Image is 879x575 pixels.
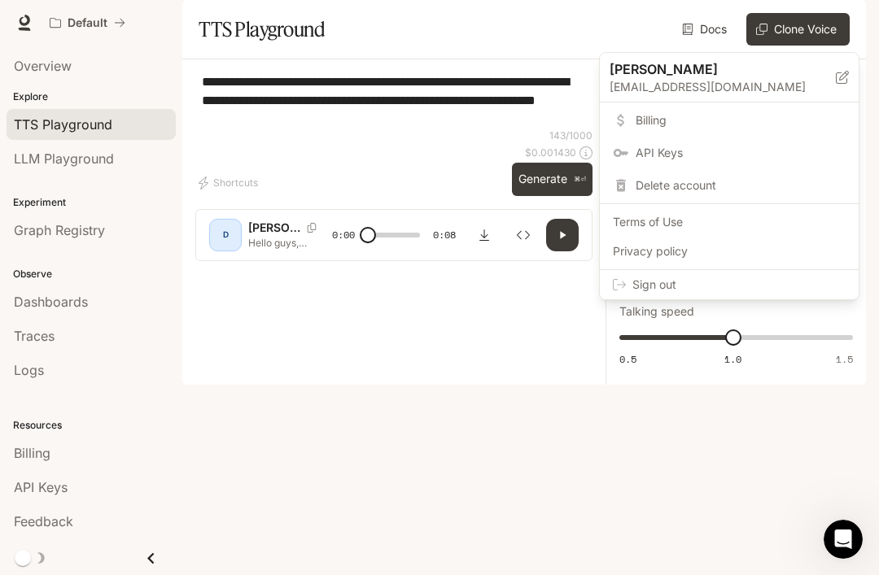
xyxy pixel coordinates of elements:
div: [PERSON_NAME][EMAIL_ADDRESS][DOMAIN_NAME] [600,53,859,102]
a: Privacy policy [603,237,855,266]
p: [EMAIL_ADDRESS][DOMAIN_NAME] [610,79,836,95]
span: Sign out [632,277,846,293]
a: Billing [603,106,855,135]
div: Sign out [600,270,859,299]
a: API Keys [603,138,855,168]
div: Delete account [603,171,855,200]
p: [PERSON_NAME] [610,59,810,79]
span: Privacy policy [613,243,846,259]
iframe: Intercom live chat [824,520,863,559]
span: Delete account [636,177,846,194]
span: Terms of Use [613,214,846,230]
a: Terms of Use [603,207,855,237]
span: API Keys [636,145,846,161]
span: Billing [636,112,846,129]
